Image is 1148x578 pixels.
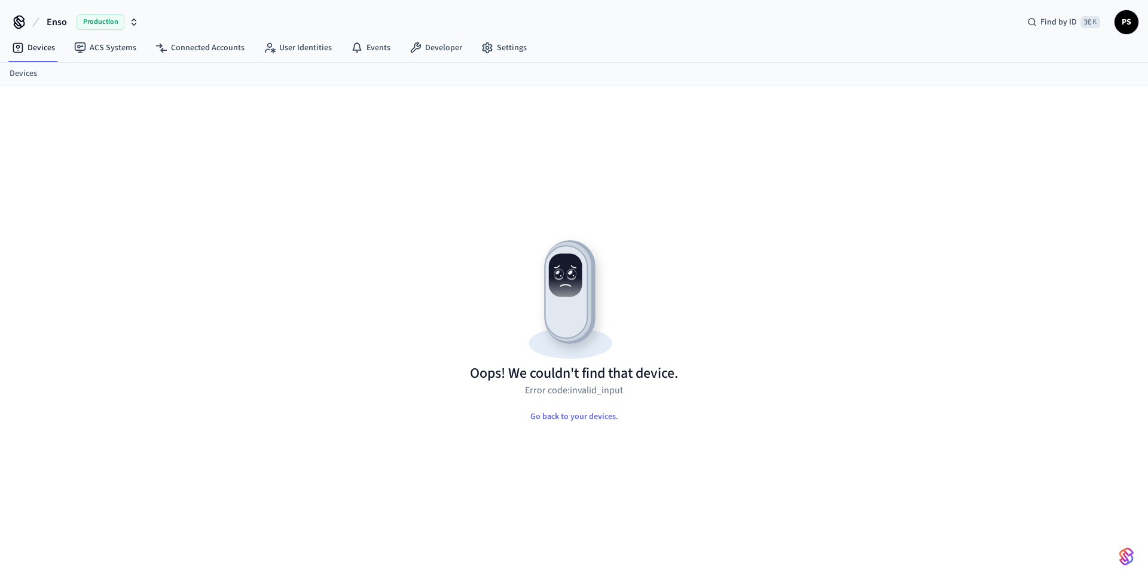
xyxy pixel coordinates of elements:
button: PS [1115,10,1138,34]
a: Developer [400,37,472,59]
a: Events [341,37,400,59]
span: PS [1116,11,1137,33]
span: ⌘ K [1080,16,1100,28]
span: Find by ID [1040,16,1077,28]
img: SeamLogoGradient.69752ec5.svg [1119,547,1134,566]
img: Resource not found [470,230,678,364]
button: Go back to your devices. [521,405,628,429]
p: Error code: invalid_input [525,383,623,397]
a: Settings [472,37,536,59]
a: Connected Accounts [146,37,254,59]
a: Devices [2,37,65,59]
span: Production [77,14,124,30]
div: Find by ID⌘ K [1018,11,1110,33]
a: ACS Systems [65,37,146,59]
a: Devices [10,68,37,80]
span: Enso [47,15,67,29]
h1: Oops! We couldn't find that device. [470,364,678,383]
a: User Identities [254,37,341,59]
